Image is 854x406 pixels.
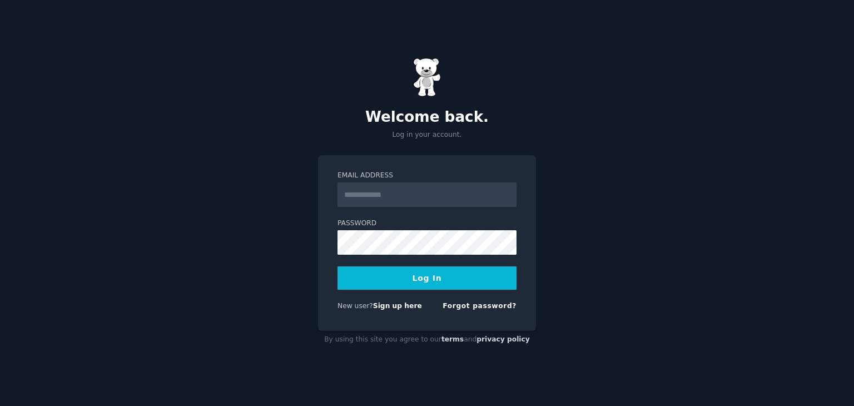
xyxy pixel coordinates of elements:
[318,130,536,140] p: Log in your account.
[443,302,517,310] a: Forgot password?
[441,335,464,343] a: terms
[318,331,536,349] div: By using this site you agree to our and
[337,302,373,310] span: New user?
[318,108,536,126] h2: Welcome back.
[337,219,517,229] label: Password
[337,266,517,290] button: Log In
[373,302,422,310] a: Sign up here
[337,171,517,181] label: Email Address
[476,335,530,343] a: privacy policy
[413,58,441,97] img: Gummy Bear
